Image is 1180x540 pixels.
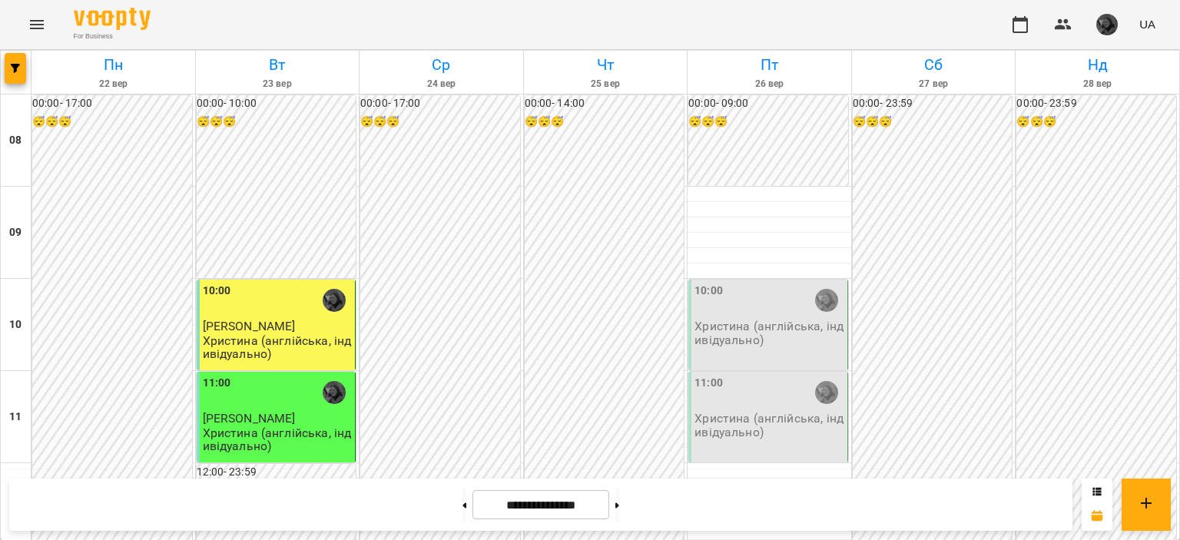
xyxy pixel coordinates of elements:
img: Губич Христина (а) [815,381,838,404]
span: UA [1139,16,1155,32]
h6: Чт [526,53,685,77]
h6: 12:00 - 23:59 [197,464,356,481]
img: Губич Христина (а) [323,289,346,312]
h6: 😴😴😴 [525,114,684,131]
label: 11:00 [694,375,723,392]
h6: Нд [1018,53,1177,77]
h6: 😴😴😴 [197,114,356,131]
h6: 00:00 - 17:00 [32,95,192,112]
span: For Business [74,31,151,41]
h6: 22 вер [34,77,193,91]
h6: 26 вер [690,77,849,91]
label: 10:00 [694,283,723,300]
button: Menu [18,6,55,43]
h6: 08 [9,132,22,149]
h6: 09 [9,224,22,241]
label: 11:00 [203,375,231,392]
h6: 00:00 - 23:59 [1016,95,1176,112]
h6: Вт [198,53,357,77]
h6: 😴😴😴 [688,114,848,131]
h6: 00:00 - 10:00 [197,95,356,112]
img: Губич Христина (а) [323,381,346,404]
h6: 11 [9,409,22,426]
span: [PERSON_NAME] [203,319,296,333]
p: Христина (англійська, індивідуально) [203,334,353,361]
h6: Пт [690,53,849,77]
img: Voopty Logo [74,8,151,30]
span: [PERSON_NAME] [203,411,296,426]
p: Христина (англійська, індивідуально) [203,426,353,453]
h6: Ср [362,53,521,77]
h6: 😴😴😴 [32,114,192,131]
h6: 28 вер [1018,77,1177,91]
h6: 00:00 - 14:00 [525,95,684,112]
h6: 25 вер [526,77,685,91]
h6: 10 [9,316,22,333]
h6: 23 вер [198,77,357,91]
h6: 😴😴😴 [1016,114,1176,131]
img: Губич Христина (а) [815,289,838,312]
h6: 24 вер [362,77,521,91]
h6: 00:00 - 23:59 [853,95,1013,112]
h6: 00:00 - 09:00 [688,95,848,112]
button: UA [1133,10,1162,38]
label: 10:00 [203,283,231,300]
h6: 00:00 - 17:00 [360,95,520,112]
img: 0b99b761047abbbb3b0f46a24ef97f76.jpg [1096,14,1118,35]
p: Христина (англійська, індивідуально) [694,320,844,346]
h6: 27 вер [854,77,1013,91]
h6: 😴😴😴 [360,114,520,131]
h6: 😴😴😴 [853,114,1013,131]
h6: Сб [854,53,1013,77]
h6: Пн [34,53,193,77]
p: Христина (англійська, індивідуально) [694,412,844,439]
